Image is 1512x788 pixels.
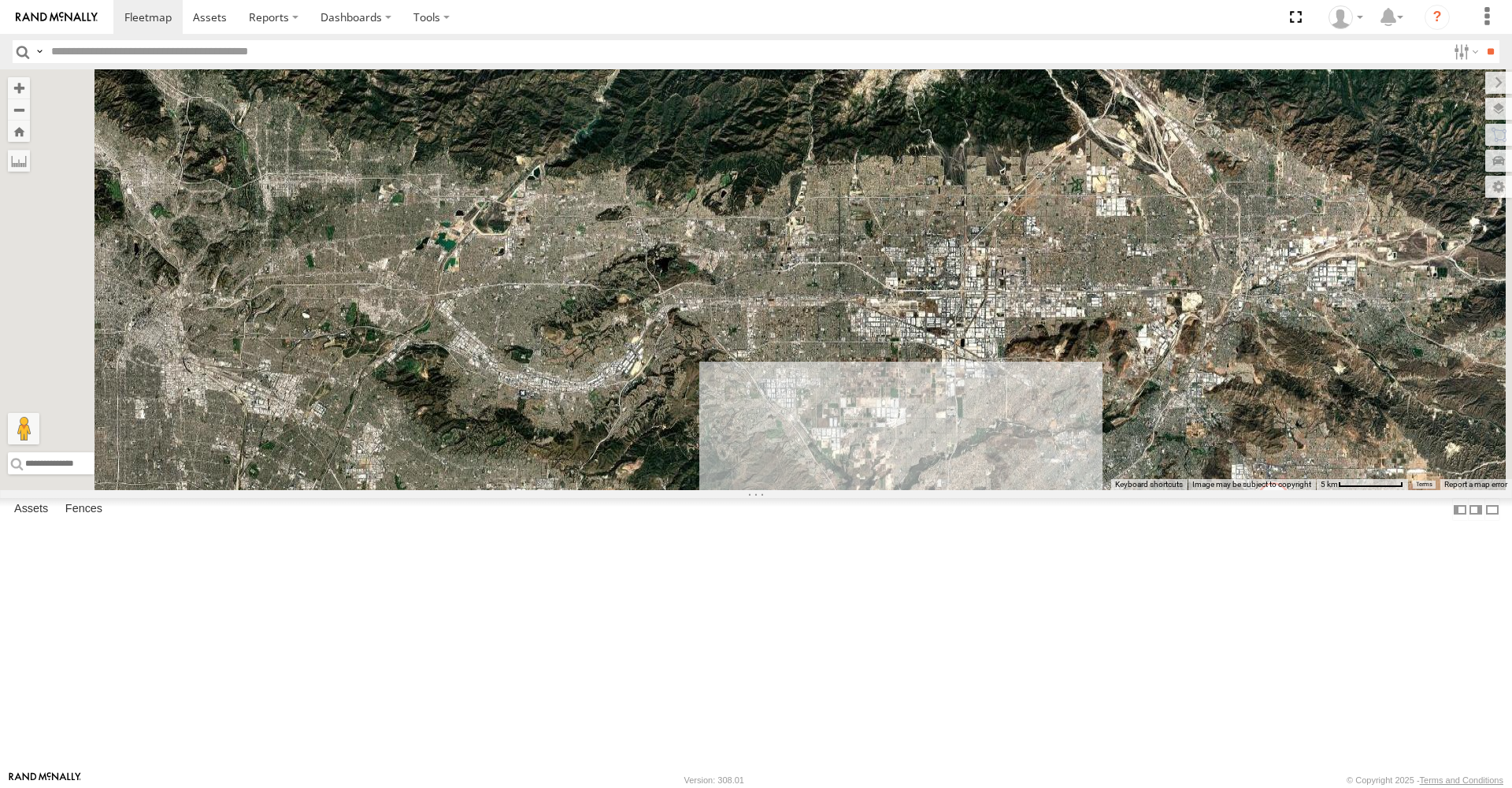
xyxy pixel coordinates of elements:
[1416,481,1432,488] a: Terms (opens in new tab)
[1323,6,1369,29] div: Reyes Mendoza
[8,413,39,444] button: Drag Pegman onto the map to open Street View
[1192,480,1311,489] span: Image may be subject to copyright
[1115,479,1183,490] button: Keyboard shortcuts
[9,772,81,788] a: Visit our Website
[8,98,30,121] button: Zoom out
[16,12,98,23] img: rand-logo.svg
[1452,498,1468,521] label: Dock Summary Table to the Left
[8,77,30,98] button: Zoom in
[1347,775,1503,785] div: © Copyright 2025 -
[8,150,30,172] label: Measure
[57,499,110,521] label: Fences
[1420,775,1503,785] a: Terms and Conditions
[1484,498,1500,521] label: Hide Summary Table
[8,121,30,142] button: Zoom Home
[1321,480,1338,489] span: 5 km
[1468,498,1484,521] label: Dock Summary Table to the Right
[1425,5,1450,30] i: ?
[1316,479,1408,490] button: Map Scale: 5 km per 79 pixels
[1447,40,1481,63] label: Search Filter Options
[684,775,744,785] div: Version: 308.01
[1485,176,1512,198] label: Map Settings
[6,499,56,521] label: Assets
[1444,480,1507,489] a: Report a map error
[33,40,46,63] label: Search Query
